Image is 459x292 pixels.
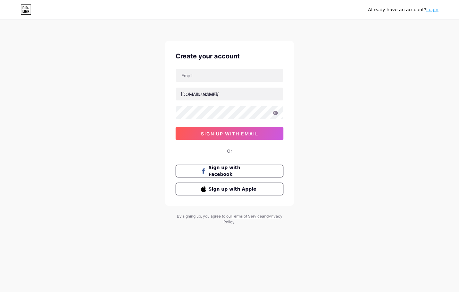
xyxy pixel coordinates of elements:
a: Terms of Service [232,214,262,219]
button: sign up with email [176,127,283,140]
a: Login [426,7,438,12]
span: Sign up with Apple [209,186,258,193]
span: sign up with email [201,131,258,136]
button: Sign up with Facebook [176,165,283,177]
div: Or [227,148,232,154]
div: By signing up, you agree to our and . [175,213,284,225]
span: Sign up with Facebook [209,164,258,178]
input: Email [176,69,283,82]
div: Already have an account? [368,6,438,13]
input: username [176,88,283,100]
button: Sign up with Apple [176,183,283,195]
div: [DOMAIN_NAME]/ [181,91,219,98]
div: Create your account [176,51,283,61]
